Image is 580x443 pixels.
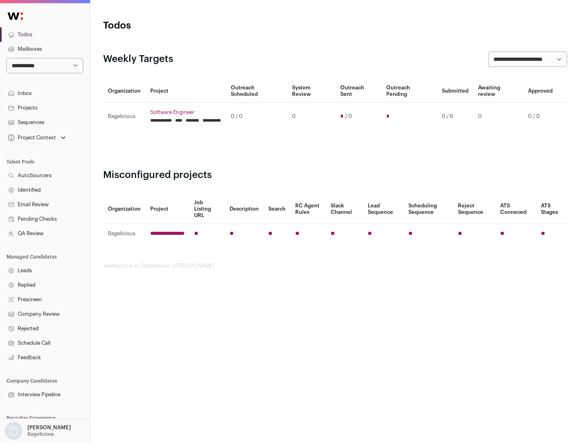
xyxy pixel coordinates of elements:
footer: wellfound:ai for Bagelicious - [PERSON_NAME] [103,263,567,269]
th: Description [225,195,263,224]
p: Bagelicious [27,431,54,437]
th: Outreach Scheduled [226,80,287,103]
th: Reject Sequence [453,195,496,224]
th: Project [145,80,226,103]
img: nopic.png [5,422,23,440]
td: 0 [287,103,335,130]
th: ATS Conneced [495,195,536,224]
th: Lead Sequence [363,195,404,224]
td: 0 / 0 [226,103,287,130]
h1: Todos [103,19,258,32]
button: Open dropdown [6,132,67,143]
th: Search [263,195,290,224]
th: Outreach Sent [336,80,382,103]
th: Outreach Pending [381,80,437,103]
th: Organization [103,195,145,224]
img: Wellfound [3,8,27,24]
span: / 0 [345,113,352,120]
td: 0 / 6 [437,103,473,130]
th: Scheduling Sequence [404,195,453,224]
td: Bagelicious [103,224,145,244]
td: 0 [473,103,523,130]
td: Bagelicious [103,103,145,130]
th: Slack Channel [326,195,363,224]
th: ATS Stages [536,195,567,224]
th: Project [145,195,189,224]
button: Open dropdown [3,422,72,440]
td: 0 / 0 [523,103,557,130]
th: Approved [523,80,557,103]
p: [PERSON_NAME] [27,424,71,431]
a: Software Engineer [150,109,221,116]
th: Job Listing URL [189,195,225,224]
th: Submitted [437,80,473,103]
th: Organization [103,80,145,103]
th: Awaiting review [473,80,523,103]
div: Project Context [6,135,56,141]
h2: Misconfigured projects [103,169,567,182]
th: System Review [287,80,335,103]
h2: Weekly Targets [103,53,173,66]
th: RC Agent Rules [290,195,325,224]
